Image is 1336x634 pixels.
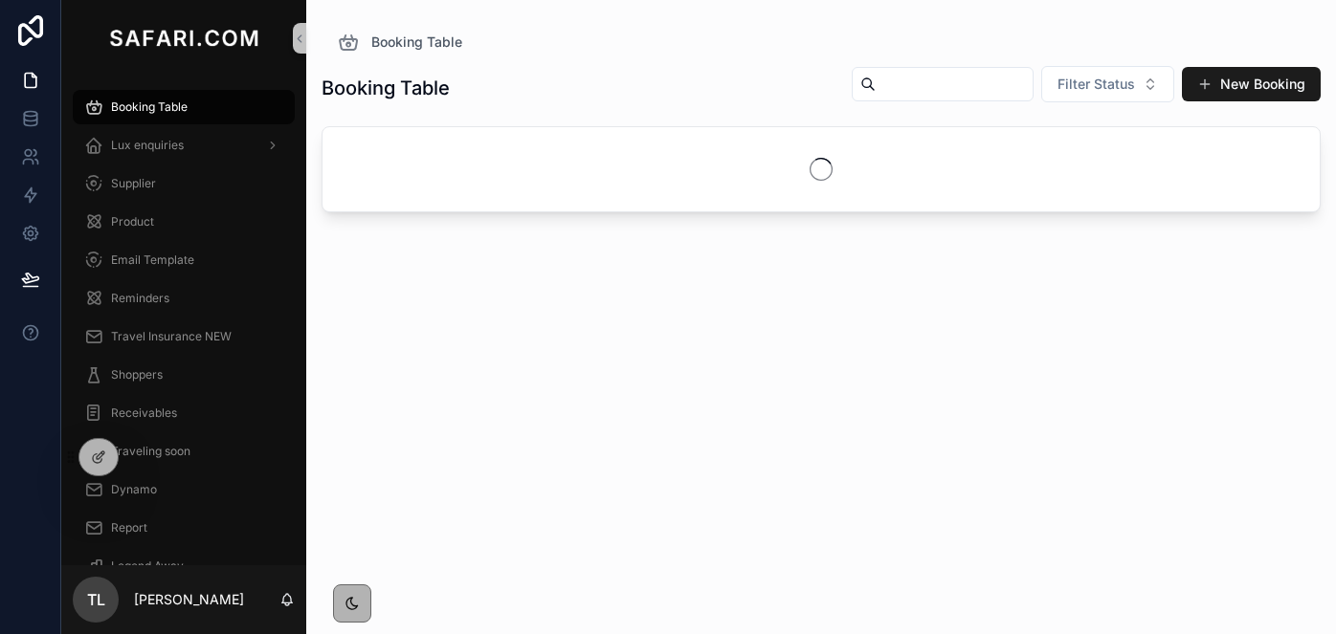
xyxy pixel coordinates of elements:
span: Booking Table [371,33,462,52]
span: Product [111,214,154,230]
a: Booking Table [337,31,462,54]
span: Shoppers [111,367,163,383]
span: Lux enquiries [111,138,184,153]
a: Reminders [73,281,295,316]
a: Shoppers [73,358,295,392]
span: Supplier [111,176,156,191]
a: Legend Away [73,549,295,583]
img: App logo [105,23,262,54]
span: Reminders [111,291,169,306]
a: Booking Table [73,90,295,124]
a: Report [73,511,295,545]
span: Filter Status [1058,75,1135,94]
a: Supplier [73,166,295,201]
span: Email Template [111,252,194,268]
span: Traveling soon [111,444,190,459]
span: Legend Away [111,558,184,574]
a: Traveling soon [73,434,295,469]
p: [PERSON_NAME] [134,590,244,609]
span: Report [111,520,147,536]
span: Dynamo [111,482,157,497]
button: New Booking [1182,67,1321,101]
a: Travel Insurance NEW [73,319,295,354]
h1: Booking Table [322,75,450,101]
div: scrollable content [61,77,306,565]
span: TL [87,588,105,611]
span: Booking Table [111,99,188,115]
button: Select Button [1041,66,1174,102]
a: Receivables [73,396,295,430]
span: Travel Insurance NEW [111,329,232,344]
a: Dynamo [73,472,295,507]
a: Email Template [73,243,295,277]
a: Product [73,205,295,239]
a: Lux enquiries [73,128,295,163]
span: Receivables [111,405,177,421]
